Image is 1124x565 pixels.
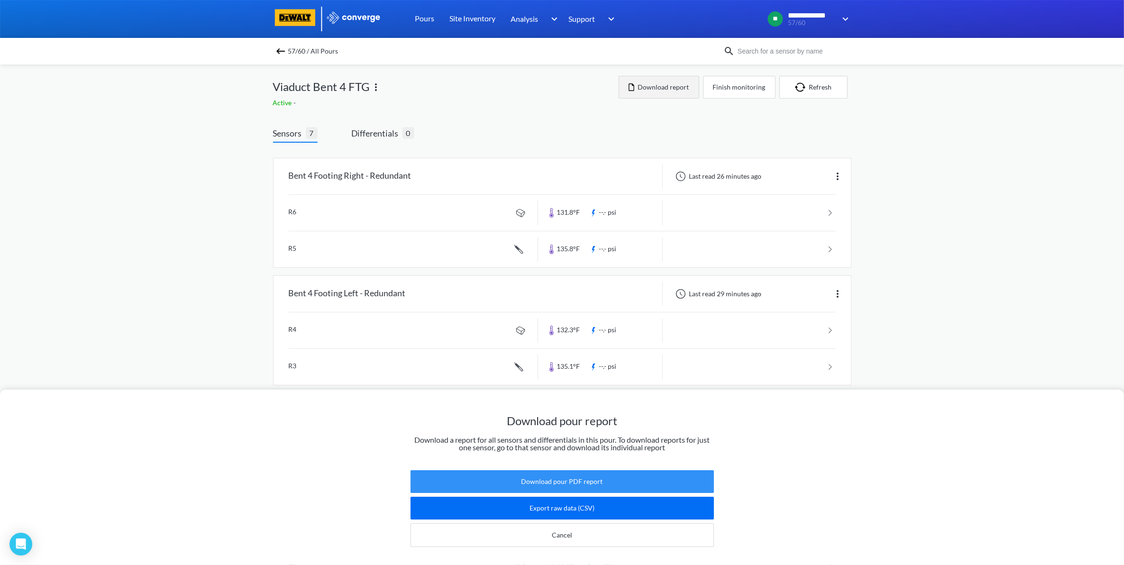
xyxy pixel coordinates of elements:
[569,13,595,25] span: Support
[735,46,850,56] input: Search for a sensor by name
[288,45,338,58] span: 57/60 / All Pours
[411,470,714,493] button: Download pour PDF report
[326,11,381,24] img: logo_ewhite.svg
[788,19,836,27] span: 57/60
[411,436,714,451] p: Download a report for all sensors and differentials in this pour. To download reports for just on...
[411,497,714,519] button: Export raw data (CSV)
[545,13,560,25] img: downArrow.svg
[836,13,851,25] img: downArrow.svg
[723,46,735,57] img: icon-search.svg
[9,533,32,556] div: Open Intercom Messenger
[511,13,539,25] span: Analysis
[602,13,617,25] img: downArrow.svg
[273,9,318,26] img: logo-dewalt.svg
[411,523,714,547] button: Cancel
[411,413,714,428] h1: Download pour report
[275,46,286,57] img: backspace.svg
